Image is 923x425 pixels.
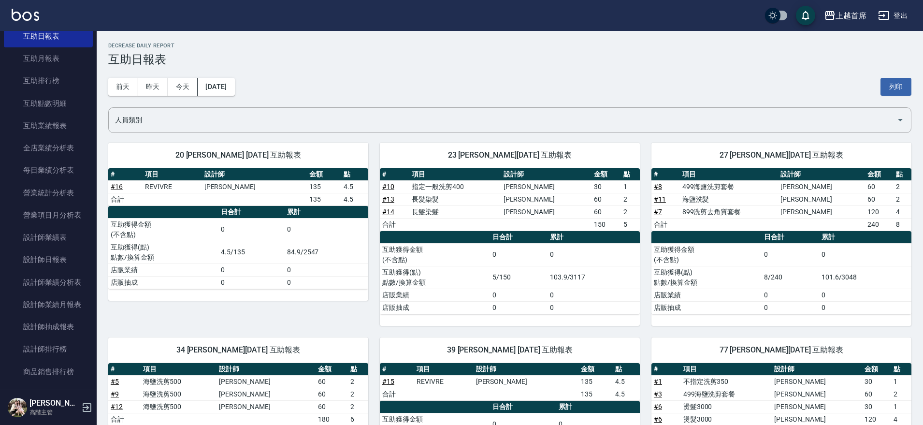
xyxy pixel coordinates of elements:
th: 累計 [548,231,640,244]
a: 互助點數明細 [4,92,93,115]
th: 點 [341,168,368,181]
td: 499海鹽洗剪套餐 [681,388,772,400]
th: 日合計 [490,401,556,413]
span: 27 [PERSON_NAME][DATE] 互助報表 [663,150,900,160]
th: 項目 [680,168,779,181]
td: 2 [348,400,368,413]
a: #6 [654,403,662,410]
td: 2 [891,388,911,400]
h5: [PERSON_NAME] [29,398,79,408]
th: 項目 [681,363,772,376]
td: 海鹽洗剪500 [141,400,217,413]
th: 金額 [307,168,341,181]
td: 0 [548,301,640,314]
td: [PERSON_NAME] [778,193,865,205]
td: 4.5 [341,193,368,205]
table: a dense table [380,363,640,401]
a: 營業統計分析表 [4,182,93,204]
td: 8 [894,218,911,231]
td: 135 [578,388,613,400]
a: 互助排行榜 [4,70,93,92]
td: 互助獲得(點) 點數/換算金額 [651,266,762,289]
button: 登出 [874,7,911,25]
th: 點 [621,168,640,181]
td: [PERSON_NAME] [772,388,862,400]
td: [PERSON_NAME] [216,375,316,388]
th: 金額 [862,363,892,376]
a: #12 [111,403,123,410]
td: 2 [894,180,911,193]
td: 120 [865,205,894,218]
th: # [380,363,414,376]
td: 店販抽成 [380,301,490,314]
th: 累計 [285,206,368,219]
a: #13 [382,195,394,203]
a: 設計師業績表 [4,226,93,249]
td: 60 [591,193,621,205]
td: [PERSON_NAME] [772,375,862,388]
td: 2 [348,388,368,400]
th: # [651,363,681,376]
td: 1 [621,180,640,193]
a: 設計師抽成報表 [4,316,93,338]
span: 20 [PERSON_NAME] [DATE] 互助報表 [120,150,357,160]
td: 指定一般洗剪400 [409,180,501,193]
th: 設計師 [202,168,307,181]
th: 金額 [865,168,894,181]
span: 23 [PERSON_NAME][DATE] 互助報表 [391,150,628,160]
p: 高階主管 [29,408,79,417]
a: 互助業績報表 [4,115,93,137]
td: 店販業績 [651,289,762,301]
th: 點 [891,363,911,376]
td: 60 [862,388,892,400]
td: [PERSON_NAME] [501,193,592,205]
th: 項目 [141,363,217,376]
th: 日合計 [762,231,819,244]
button: 今天 [168,78,198,96]
td: REVIVRE [143,180,202,193]
td: 899洗剪去角質套餐 [680,205,779,218]
th: 累計 [819,231,911,244]
td: 60 [865,193,894,205]
td: [PERSON_NAME] [202,180,307,193]
a: #6 [654,415,662,423]
td: 0 [285,264,368,276]
th: 項目 [414,363,474,376]
th: 日合計 [218,206,285,219]
button: 上越首席 [820,6,870,26]
td: 0 [548,243,640,266]
th: 設計師 [216,363,316,376]
th: 項目 [409,168,501,181]
td: 0 [285,218,368,241]
td: 互助獲得金額 (不含點) [651,243,762,266]
th: 點 [613,363,640,376]
td: 2 [894,193,911,205]
td: 互助獲得(點) 點數/換算金額 [380,266,490,289]
td: 0 [762,301,819,314]
td: 長髮染髮 [409,205,501,218]
a: 全店業績分析表 [4,137,93,159]
button: 昨天 [138,78,168,96]
th: # [380,168,409,181]
td: 互助獲得金額 (不含點) [108,218,218,241]
th: 點 [348,363,368,376]
a: #5 [111,378,119,385]
td: 合計 [380,388,414,400]
td: 0 [490,243,548,266]
button: 列印 [880,78,911,96]
input: 人員名稱 [113,112,893,129]
td: 0 [285,276,368,289]
button: [DATE] [198,78,234,96]
td: 0 [218,276,285,289]
td: 店販業績 [108,264,218,276]
td: 不指定洗剪350 [681,375,772,388]
td: 2 [621,193,640,205]
td: [PERSON_NAME] [474,375,579,388]
th: 設計師 [474,363,579,376]
td: [PERSON_NAME] [216,400,316,413]
td: 店販業績 [380,289,490,301]
span: 34 [PERSON_NAME][DATE] 互助報表 [120,345,357,355]
td: 4.5/135 [218,241,285,264]
td: 0 [819,243,911,266]
table: a dense table [651,231,911,314]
